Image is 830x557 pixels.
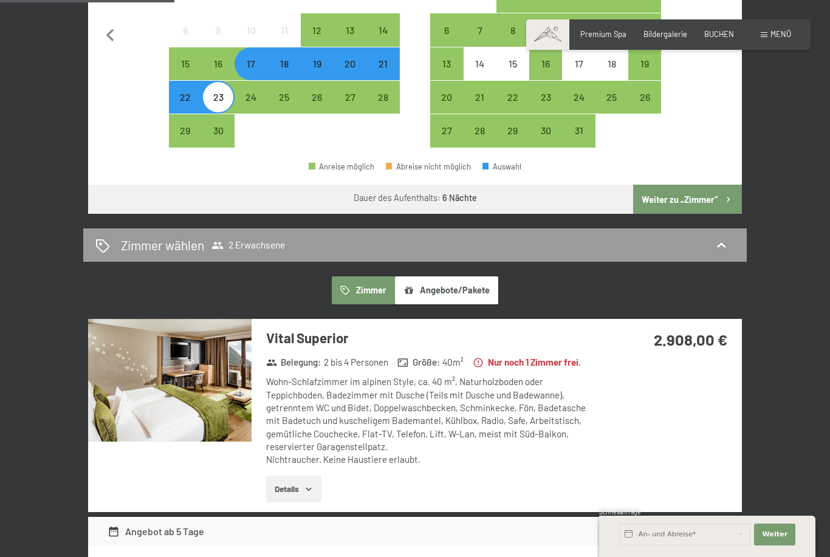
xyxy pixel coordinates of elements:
[599,508,641,516] span: Schnellanfrage
[629,92,660,123] div: 26
[464,13,496,46] div: Tue Oct 07 2025
[170,126,201,156] div: 29
[202,47,235,80] div: Anreise möglich
[354,192,477,204] div: Dauer des Aufenthalts:
[465,92,495,123] div: 21
[465,26,495,56] div: 7
[595,47,628,80] div: Sat Oct 18 2025
[235,13,267,46] div: Wed Sep 10 2025
[366,13,399,46] div: Anreise möglich
[496,47,529,80] div: Wed Oct 15 2025
[334,13,366,46] div: Sat Sep 13 2025
[628,47,661,80] div: Anreise möglich
[301,47,334,80] div: Fri Sep 19 2025
[366,13,399,46] div: Sun Sep 14 2025
[465,59,495,89] div: 14
[309,163,374,171] div: Anreise möglich
[643,29,687,39] a: Bildergalerie
[235,81,267,114] div: Anreise möglich
[301,81,334,114] div: Anreise möglich
[301,47,334,80] div: Anreise möglich
[169,47,202,80] div: Mon Sep 15 2025
[202,13,235,46] div: Anreise nicht möglich
[170,26,201,56] div: 8
[595,81,628,114] div: Sat Oct 25 2025
[324,356,388,369] span: 2 bis 4 Personen
[301,13,334,46] div: Fri Sep 12 2025
[473,356,581,369] strong: Nur noch 1 Zimmer frei.
[169,13,202,46] div: Mon Sep 08 2025
[464,47,496,80] div: Anreise nicht möglich
[301,13,334,46] div: Anreise möglich
[595,47,628,80] div: Anreise nicht möglich
[464,114,496,147] div: Anreise möglich
[88,517,742,546] div: Angebot ab 5 Tage2.908,00 €
[211,239,285,251] span: 2 Erwachsene
[563,59,594,89] div: 17
[268,81,301,114] div: Thu Sep 25 2025
[170,92,201,123] div: 22
[430,81,463,114] div: Anreise möglich
[266,356,321,369] strong: Belegung :
[498,26,528,56] div: 8
[269,92,300,123] div: 25
[301,81,334,114] div: Fri Sep 26 2025
[496,114,529,147] div: Anreise möglich
[266,329,595,347] h3: Vital Superior
[496,81,529,114] div: Wed Oct 22 2025
[268,47,301,80] div: Anreise möglich
[464,47,496,80] div: Tue Oct 14 2025
[386,163,471,171] div: Abreise nicht möglich
[704,29,734,39] span: BUCHEN
[496,81,529,114] div: Anreise möglich
[302,26,332,56] div: 12
[442,193,477,203] b: 6 Nächte
[366,47,399,80] div: Anreise möglich
[170,59,201,89] div: 15
[88,319,252,442] img: mss_renderimg.php
[529,13,562,46] div: Anreise möglich
[268,81,301,114] div: Anreise möglich
[496,13,529,46] div: Wed Oct 08 2025
[464,114,496,147] div: Tue Oct 28 2025
[235,47,267,80] div: Anreise möglich
[597,92,627,123] div: 25
[770,29,791,39] span: Menü
[335,92,365,123] div: 27
[430,81,463,114] div: Mon Oct 20 2025
[202,81,235,114] div: Anreise möglich
[431,26,462,56] div: 6
[633,185,742,214] button: Weiter zu „Zimmer“
[529,13,562,46] div: Thu Oct 09 2025
[430,47,463,80] div: Mon Oct 13 2025
[498,126,528,156] div: 29
[334,81,366,114] div: Anreise möglich
[563,92,594,123] div: 24
[366,47,399,80] div: Sun Sep 21 2025
[268,47,301,80] div: Thu Sep 18 2025
[169,114,202,147] div: Anreise möglich
[628,13,661,46] div: Sun Oct 12 2025
[464,81,496,114] div: Tue Oct 21 2025
[562,47,595,80] div: Anreise nicht möglich
[628,81,661,114] div: Anreise möglich
[202,13,235,46] div: Tue Sep 09 2025
[235,13,267,46] div: Anreise nicht möglich
[366,81,399,114] div: Anreise möglich
[580,29,626,39] span: Premium Spa
[335,26,365,56] div: 13
[430,13,463,46] div: Anreise möglich
[530,92,561,123] div: 23
[654,330,727,349] strong: 2.908,00 €
[266,476,321,502] button: Details
[464,81,496,114] div: Anreise möglich
[562,13,595,46] div: Fri Oct 10 2025
[562,81,595,114] div: Anreise möglich
[464,13,496,46] div: Anreise möglich
[595,13,628,46] div: Sat Oct 11 2025
[562,114,595,147] div: Fri Oct 31 2025
[597,59,627,89] div: 18
[430,13,463,46] div: Mon Oct 06 2025
[202,47,235,80] div: Tue Sep 16 2025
